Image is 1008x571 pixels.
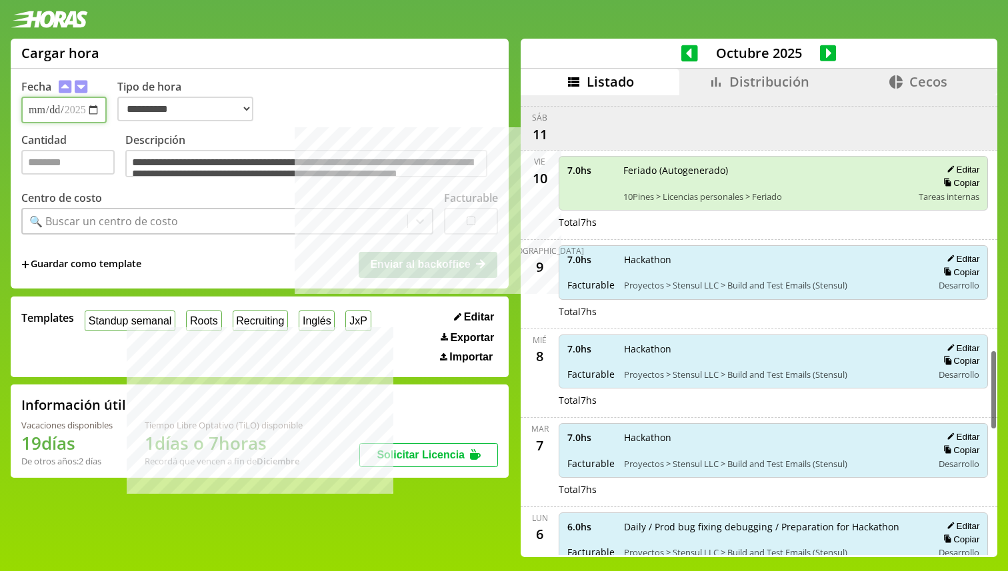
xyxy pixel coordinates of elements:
[444,191,498,205] label: Facturable
[624,546,924,558] span: Proyectos > Stensul LLC > Build and Test Emails (Stensul)
[450,310,498,324] button: Editar
[939,534,979,545] button: Copiar
[559,305,989,318] div: Total 7 hs
[943,431,979,442] button: Editar
[21,44,99,62] h1: Cargar hora
[567,546,615,558] span: Facturable
[529,257,551,278] div: 9
[125,133,498,181] label: Descripción
[521,95,997,555] div: scrollable content
[21,257,141,272] span: +Guardar como template
[496,245,584,257] div: [DEMOGRAPHIC_DATA]
[125,150,487,178] textarea: Descripción
[567,342,615,355] span: 7.0 hs
[939,267,979,278] button: Copiar
[437,331,498,344] button: Exportar
[559,394,989,406] div: Total 7 hs
[567,457,615,470] span: Facturable
[729,73,809,91] span: Distribución
[534,156,545,167] div: vie
[21,191,102,205] label: Centro de costo
[943,253,979,265] button: Editar
[624,342,924,355] span: Hackathon
[624,431,924,444] span: Hackathon
[21,396,126,414] h2: Información útil
[943,342,979,354] button: Editar
[532,112,547,123] div: sáb
[529,524,551,545] div: 6
[257,455,299,467] b: Diciembre
[233,310,289,331] button: Recruiting
[624,520,924,533] span: Daily / Prod bug fixing debugging / Preparation for Hackathon
[345,310,371,331] button: JxP
[359,443,498,467] button: Solicitar Licencia
[529,346,551,367] div: 8
[939,444,979,456] button: Copiar
[698,44,820,62] span: Octubre 2025
[377,449,465,460] span: Solicitar Licencia
[21,431,113,455] h1: 19 días
[529,434,551,456] div: 7
[21,150,115,175] input: Cantidad
[450,332,494,344] span: Exportar
[559,216,989,229] div: Total 7 hs
[567,368,615,380] span: Facturable
[623,191,910,203] span: 10Pines > Licencias personales > Feriado
[939,355,979,366] button: Copiar
[21,133,125,181] label: Cantidad
[943,164,979,175] button: Editar
[624,253,924,266] span: Hackathon
[117,97,253,121] select: Tipo de hora
[145,419,303,431] div: Tiempo Libre Optativo (TiLO) disponible
[299,310,335,331] button: Inglés
[909,73,947,91] span: Cecos
[919,191,979,203] span: Tareas internas
[21,257,29,272] span: +
[529,123,551,145] div: 11
[21,310,74,325] span: Templates
[939,546,979,558] span: Desarrollo
[85,310,175,331] button: Standup semanal
[624,279,924,291] span: Proyectos > Stensul LLC > Build and Test Emails (Stensul)
[559,483,989,496] div: Total 7 hs
[532,512,548,524] div: lun
[533,334,547,346] div: mié
[623,164,910,177] span: Feriado (Autogenerado)
[529,167,551,189] div: 10
[145,455,303,467] div: Recordá que vencen a fin de
[567,520,615,533] span: 6.0 hs
[939,368,979,380] span: Desarrollo
[21,455,113,467] div: De otros años: 2 días
[587,73,634,91] span: Listado
[939,458,979,470] span: Desarrollo
[21,419,113,431] div: Vacaciones disponibles
[449,351,493,363] span: Importar
[624,458,924,470] span: Proyectos > Stensul LLC > Build and Test Emails (Stensul)
[567,279,615,291] span: Facturable
[11,11,88,28] img: logotipo
[939,177,979,189] button: Copiar
[145,431,303,455] h1: 1 días o 7 horas
[29,214,178,229] div: 🔍 Buscar un centro de costo
[567,164,614,177] span: 7.0 hs
[186,310,221,331] button: Roots
[117,79,264,123] label: Tipo de hora
[464,311,494,323] span: Editar
[21,79,51,94] label: Fecha
[567,431,615,444] span: 7.0 hs
[939,279,979,291] span: Desarrollo
[943,520,979,532] button: Editar
[531,423,549,434] div: mar
[567,253,615,266] span: 7.0 hs
[624,368,924,380] span: Proyectos > Stensul LLC > Build and Test Emails (Stensul)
